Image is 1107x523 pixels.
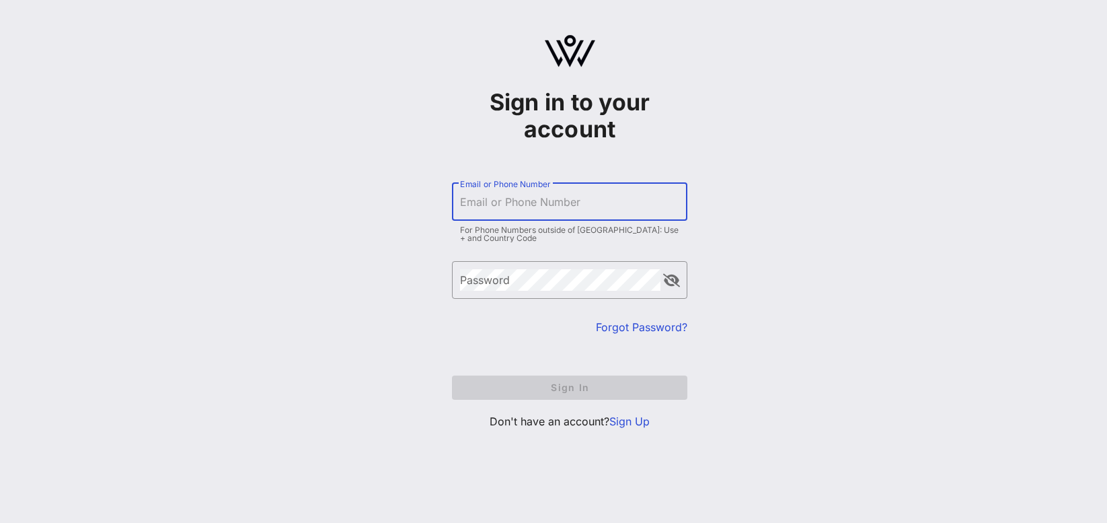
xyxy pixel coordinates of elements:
keeper-lock: Open Keeper Popup [661,194,677,210]
label: Email or Phone Number [460,179,550,189]
p: Don't have an account? [452,413,687,429]
a: Sign Up [609,415,650,428]
a: Forgot Password? [596,320,687,334]
img: logo.svg [545,35,595,67]
input: Email or Phone Number [460,191,679,213]
h1: Sign in to your account [452,89,687,143]
button: append icon [663,274,680,287]
div: For Phone Numbers outside of [GEOGRAPHIC_DATA]: Use + and Country Code [460,226,679,242]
